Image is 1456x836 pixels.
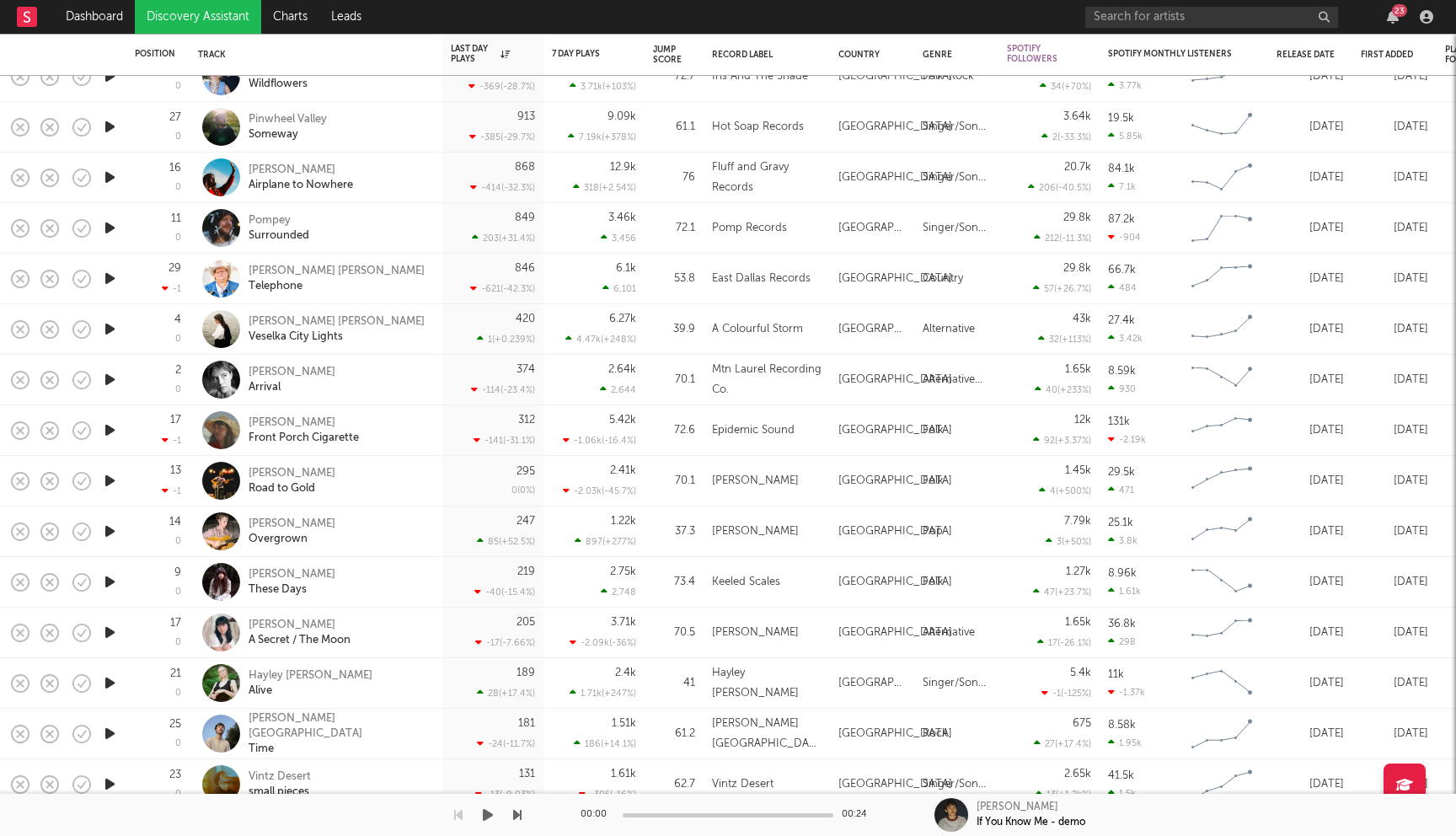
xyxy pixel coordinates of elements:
div: [PERSON_NAME] [712,522,799,542]
div: 203 ( +31.4 % ) [472,233,535,244]
div: Singer/Songwriter [923,117,990,137]
div: 8.58k [1108,720,1136,731]
div: [GEOGRAPHIC_DATA] [838,218,906,238]
div: Rock [923,724,948,744]
div: [DATE] [1277,168,1344,188]
div: 1.22k [611,516,636,527]
svg: Chart title [1184,612,1260,654]
div: 3.8k [1108,535,1137,546]
div: 21 [170,668,181,679]
div: Telephone [249,279,425,294]
div: 62.7 [653,774,695,795]
div: 849 [515,212,535,223]
div: Front Porch Cigarette [249,431,359,446]
div: 131k [1108,416,1130,427]
div: 0 [175,82,181,91]
div: 92 ( +3.37 % ) [1033,435,1091,446]
div: 1.27k [1066,566,1091,577]
svg: Chart title [1184,713,1260,755]
div: 12.9k [610,162,636,173]
div: 0 ( 0 % ) [511,486,535,496]
div: [PERSON_NAME] [PERSON_NAME] [249,264,425,279]
div: 3.46k [608,212,636,223]
div: 12k [1074,415,1091,426]
div: 0 [175,385,181,394]
div: 186 ( +14.1 % ) [574,738,636,749]
div: 2 [175,365,181,376]
div: Road to Gold [249,481,335,496]
div: [DATE] [1361,623,1428,643]
div: Hayley [PERSON_NAME] [249,668,372,683]
div: 2 ( -33.3 % ) [1041,131,1091,142]
div: 8.96k [1108,568,1137,579]
div: 72.1 [653,218,695,238]
div: 295 [517,466,535,477]
div: 47 ( +23.7 % ) [1033,587,1091,598]
svg: Chart title [1184,157,1260,199]
div: 5.85k [1108,131,1143,142]
div: [GEOGRAPHIC_DATA] [838,623,952,643]
div: -369 ( -28.7 % ) [468,81,535,92]
div: [GEOGRAPHIC_DATA] [838,421,952,441]
div: 27 ( +17.4 % ) [1034,738,1091,749]
div: 9 [174,567,181,578]
div: Folk-Rock [923,67,974,87]
div: 16 [169,163,181,174]
div: Pompey [249,213,309,228]
div: Airplane to Nowhere [249,178,353,193]
div: 39.9 [653,319,695,340]
div: 0 [175,335,181,344]
svg: Chart title [1184,308,1260,351]
div: 2.64k [608,364,636,375]
div: Alternative Folk [923,370,990,390]
svg: Chart title [1184,511,1260,553]
div: Track [198,50,426,60]
div: 897 ( +277 % ) [575,536,636,547]
div: Folk [923,471,944,491]
a: Iris And The ShadeWildflowers [249,62,342,92]
div: 0 [175,183,181,192]
div: 25 [169,719,181,730]
a: [PERSON_NAME]These Days [249,567,335,598]
div: Vintz Desert [712,774,773,795]
div: 66.7k [1108,265,1136,276]
a: [PERSON_NAME]Airplane to Nowhere [249,163,353,193]
div: 0 [175,537,181,546]
div: 4 ( +500 % ) [1039,485,1091,496]
div: 17 [170,618,181,629]
div: [DATE] [1361,168,1428,188]
div: -24 ( -11.7 % ) [477,738,535,749]
div: Last Day Plays [451,44,510,64]
div: [DATE] [1277,572,1344,592]
div: [PERSON_NAME] [249,365,335,380]
div: [DATE] [1361,370,1428,390]
div: 29.8k [1063,212,1091,223]
a: [PERSON_NAME] [PERSON_NAME]Telephone [249,264,425,294]
div: 11k [1108,669,1124,680]
button: 23 [1387,10,1399,24]
div: 3 ( +50 % ) [1046,536,1091,547]
div: Keeled Scales [712,572,780,592]
div: These Days [249,582,335,598]
svg: Chart title [1184,56,1260,98]
div: Folk [923,421,944,441]
div: Overgrown [249,532,335,547]
div: Iris And The Shade [712,67,808,87]
div: 7.1k [1108,181,1136,192]
div: 1.61k [1108,586,1141,597]
div: 868 [515,162,535,173]
div: [DATE] [1277,421,1344,441]
div: 29.8k [1063,263,1091,274]
div: 73.4 [653,572,695,592]
div: 0 [175,587,181,597]
div: 29 [169,263,181,274]
div: 8.59k [1108,366,1136,377]
div: 7 Day Plays [552,49,611,59]
div: 34 ( +70 % ) [1040,81,1091,92]
div: [GEOGRAPHIC_DATA] [838,522,952,542]
div: 1.61k [611,769,636,780]
div: East Dallas Records [712,269,811,289]
div: [DATE] [1361,471,1428,491]
div: Pop [923,522,943,542]
div: Singer/Songwriter [923,168,990,188]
